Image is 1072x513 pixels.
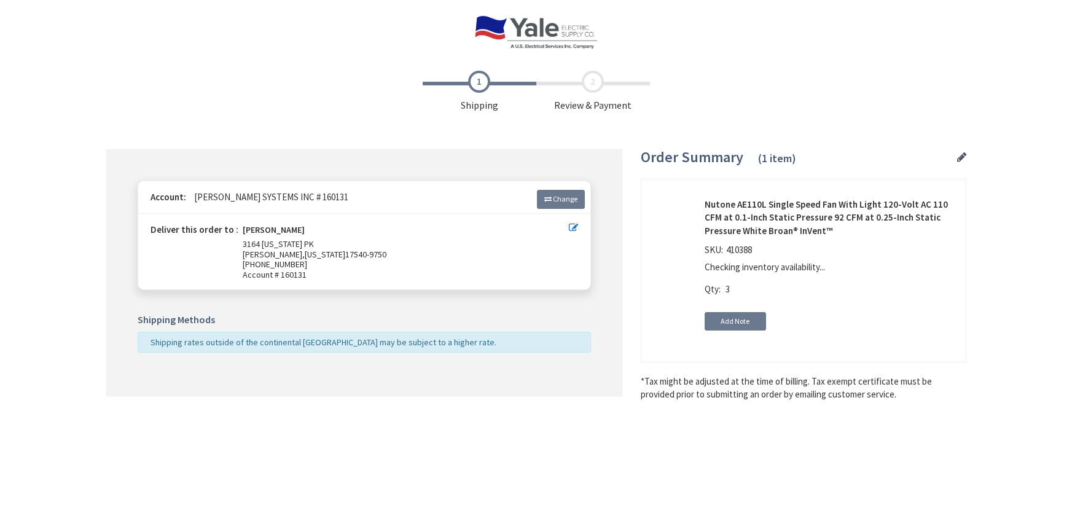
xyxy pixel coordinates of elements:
[705,283,719,295] span: Qty
[243,270,569,280] span: Account # 160131
[723,244,755,256] span: 410388
[705,243,755,260] div: SKU:
[536,71,650,112] span: Review & Payment
[537,190,585,208] a: Change
[474,15,597,49] img: Yale Electric Supply Co.
[423,71,536,112] span: Shipping
[138,315,591,326] h5: Shipping Methods
[641,375,966,401] : *Tax might be adjusted at the time of billing. Tax exempt certificate must be provided prior to s...
[151,191,186,203] strong: Account:
[641,147,743,166] span: Order Summary
[726,283,730,295] span: 3
[345,249,386,260] span: 17540-9750
[243,249,305,260] span: [PERSON_NAME],
[151,337,496,348] span: Shipping rates outside of the continental [GEOGRAPHIC_DATA] may be subject to a higher rate.
[243,238,314,249] span: 3164 [US_STATE] PK
[188,191,348,203] span: [PERSON_NAME] SYSTEMS INC # 160131
[553,194,577,203] span: Change
[305,249,345,260] span: [US_STATE]
[705,260,950,273] p: Checking inventory availability...
[758,151,796,165] span: (1 item)
[243,225,305,239] strong: [PERSON_NAME]
[705,198,957,237] strong: Nutone AE110L Single Speed Fan With Light 120-Volt AC 110 CFM at 0.1-Inch Static Pressure 92 CFM ...
[151,224,238,235] strong: Deliver this order to :
[243,259,307,270] span: [PHONE_NUMBER]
